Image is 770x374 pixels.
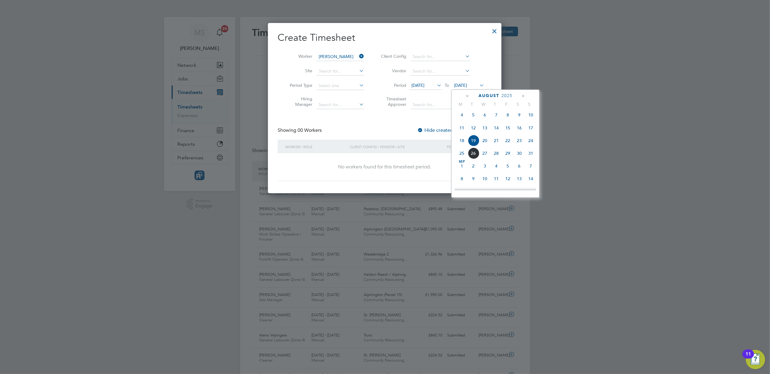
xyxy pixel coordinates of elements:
[466,102,478,107] span: T
[456,148,468,159] span: 25
[284,164,486,170] div: No workers found for this timesheet period.
[746,354,751,362] div: 11
[468,173,479,184] span: 9
[445,140,486,154] div: Period
[278,127,323,134] div: Showing
[456,109,468,121] span: 4
[468,109,479,121] span: 5
[525,186,536,197] span: 21
[468,135,479,146] span: 19
[317,101,364,109] input: Search for...
[317,82,364,90] input: Select one
[468,186,479,197] span: 16
[524,102,535,107] span: S
[502,160,514,172] span: 5
[479,135,491,146] span: 20
[379,96,406,107] label: Timesheet Approver
[491,186,502,197] span: 18
[456,173,468,184] span: 8
[456,135,468,146] span: 18
[501,102,512,107] span: F
[502,135,514,146] span: 22
[455,102,466,107] span: M
[468,148,479,159] span: 26
[379,68,406,73] label: Vendor
[285,68,312,73] label: Site
[491,135,502,146] span: 21
[278,31,492,44] h2: Create Timesheet
[468,160,479,172] span: 2
[411,53,470,61] input: Search for...
[379,83,406,88] label: Period
[501,93,512,98] span: 2025
[285,96,312,107] label: Hiring Manager
[491,160,502,172] span: 4
[514,173,525,184] span: 13
[456,186,468,197] span: 15
[502,173,514,184] span: 12
[456,122,468,134] span: 11
[491,109,502,121] span: 7
[502,186,514,197] span: 19
[479,160,491,172] span: 3
[411,67,470,76] input: Search for...
[746,350,765,369] button: Open Resource Center, 11 new notifications
[454,83,467,88] span: [DATE]
[411,101,470,109] input: Search for...
[491,122,502,134] span: 14
[417,127,478,133] label: Hide created timesheets
[514,148,525,159] span: 30
[514,122,525,134] span: 16
[284,140,348,154] div: Worker / Role
[479,148,491,159] span: 27
[348,140,445,154] div: Client Config / Vendor / Site
[525,109,536,121] span: 10
[379,54,406,59] label: Client Config
[512,102,524,107] span: S
[514,109,525,121] span: 9
[491,148,502,159] span: 28
[525,160,536,172] span: 7
[514,160,525,172] span: 6
[479,109,491,121] span: 6
[478,102,489,107] span: W
[479,122,491,134] span: 13
[411,83,424,88] span: [DATE]
[317,67,364,76] input: Search for...
[285,54,312,59] label: Worker
[491,173,502,184] span: 11
[298,127,322,133] span: 00 Workers
[479,173,491,184] span: 10
[443,81,451,89] span: To
[317,53,364,61] input: Search for...
[525,148,536,159] span: 31
[525,122,536,134] span: 17
[514,186,525,197] span: 20
[502,122,514,134] span: 15
[525,135,536,146] span: 24
[525,173,536,184] span: 14
[478,93,499,98] span: August
[456,160,468,163] span: Sep
[502,109,514,121] span: 8
[514,135,525,146] span: 23
[489,102,501,107] span: T
[502,148,514,159] span: 29
[479,186,491,197] span: 17
[468,122,479,134] span: 12
[456,160,468,172] span: 1
[285,83,312,88] label: Period Type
